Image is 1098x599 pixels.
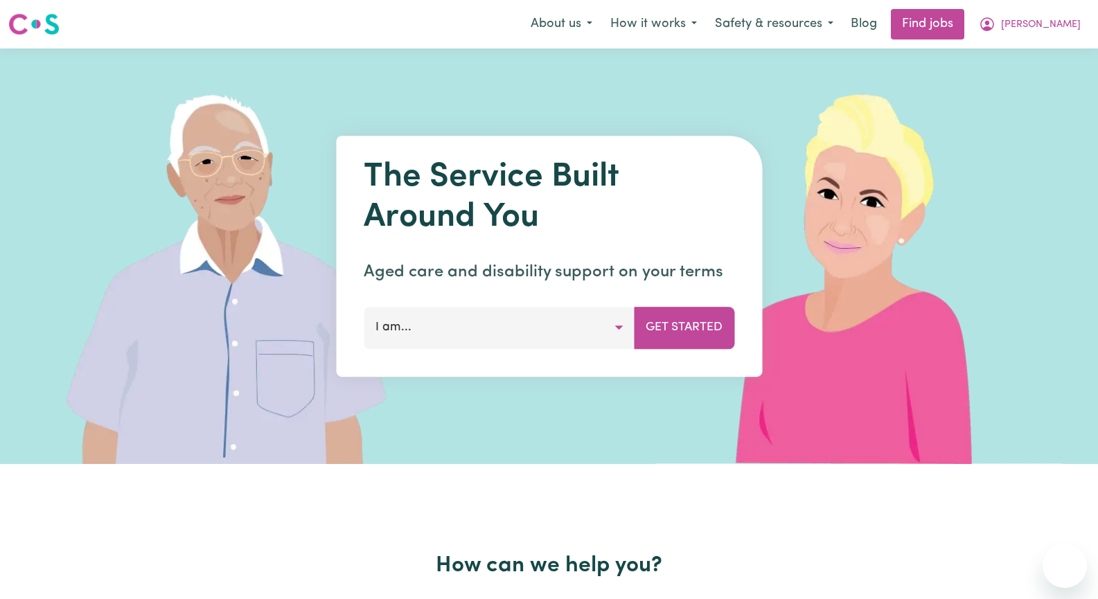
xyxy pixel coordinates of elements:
[522,10,601,39] button: About us
[364,260,734,285] p: Aged care and disability support on your terms
[706,10,842,39] button: Safety & resources
[634,307,734,348] button: Get Started
[970,10,1090,39] button: My Account
[1043,544,1087,588] iframe: Button to launch messaging window
[1001,17,1081,33] span: [PERSON_NAME]
[364,158,734,238] h1: The Service Built Around You
[8,8,60,40] a: Careseekers logo
[8,12,60,37] img: Careseekers logo
[891,9,964,39] a: Find jobs
[601,10,706,39] button: How it works
[100,553,998,579] h2: How can we help you?
[364,307,635,348] button: I am...
[842,9,885,39] a: Blog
